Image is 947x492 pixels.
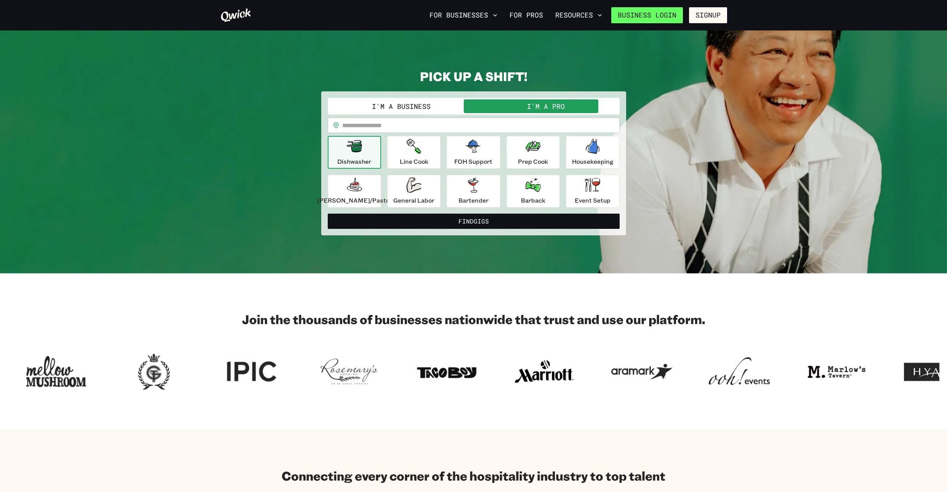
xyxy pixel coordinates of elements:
p: Housekeeping [572,157,614,166]
button: FOH Support [447,136,500,169]
button: Barback [506,175,560,208]
p: FOH Support [454,157,492,166]
h2: PICK UP A SHIFT! [321,69,626,84]
p: [PERSON_NAME]/Pastry [317,196,392,205]
button: FindGigs [328,214,620,229]
button: [PERSON_NAME]/Pastry [328,175,381,208]
h2: Join the thousands of businesses nationwide that trust and use our platform. [220,311,727,327]
button: I'm a Business [329,99,474,113]
img: Logo for IPIC [221,351,282,392]
img: Logo for Marriott [514,351,575,392]
a: Business Login [611,7,683,23]
a: For Pros [506,9,546,22]
button: Prep Cook [506,136,560,169]
p: Barback [521,196,545,205]
h2: Connecting every corner of the hospitality industry to top talent [282,468,665,483]
p: General Labor [393,196,434,205]
button: General Labor [387,175,441,208]
p: Dishwasher [337,157,371,166]
img: Logo for Marlow's Tavern [806,351,867,392]
button: Line Cook [387,136,441,169]
button: Dishwasher [328,136,381,169]
button: Resources [552,9,605,22]
img: Logo for Taco Boy [416,351,477,392]
button: Event Setup [566,175,619,208]
p: Event Setup [575,196,611,205]
button: Bartender [447,175,500,208]
button: Housekeeping [566,136,619,169]
img: Logo for Aramark [611,351,672,392]
img: Logo for Georgian Terrace [123,351,184,392]
button: Signup [689,7,727,23]
img: Logo for ooh events [709,351,770,392]
p: Line Cook [400,157,428,166]
p: Prep Cook [518,157,548,166]
button: I'm a Pro [474,99,618,113]
img: Logo for Rosemary's Catering [319,351,380,392]
img: Logo for Mellow Mushroom [26,351,87,392]
button: For Businesses [426,9,500,22]
p: Bartender [458,196,489,205]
